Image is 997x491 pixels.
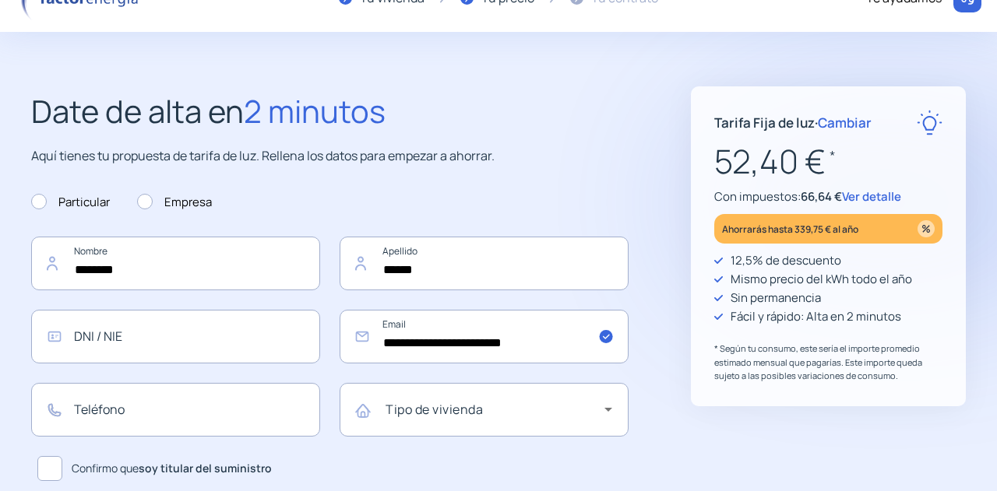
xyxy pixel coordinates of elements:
[917,110,942,135] img: rate-E.svg
[818,114,872,132] span: Cambiar
[731,270,912,289] p: Mismo precio del kWh todo el año
[31,86,629,136] h2: Date de alta en
[386,401,483,418] mat-label: Tipo de vivienda
[722,220,858,238] p: Ahorrarás hasta 339,75 € al año
[714,342,942,383] p: * Según tu consumo, este sería el importe promedio estimado mensual que pagarías. Este importe qu...
[31,146,629,167] p: Aquí tienes tu propuesta de tarifa de luz. Rellena los datos para empezar a ahorrar.
[137,193,212,212] label: Empresa
[918,220,935,237] img: percentage_icon.svg
[72,460,272,477] span: Confirmo que
[714,135,942,188] p: 52,40 €
[139,461,272,475] b: soy titular del suministro
[714,112,872,133] p: Tarifa Fija de luz ·
[714,188,942,206] p: Con impuestos:
[731,289,821,307] p: Sin permanencia
[731,307,901,326] p: Fácil y rápido: Alta en 2 minutos
[244,89,386,132] span: 2 minutos
[801,188,842,205] span: 66,64 €
[731,251,841,270] p: 12,5% de descuento
[842,188,901,205] span: Ver detalle
[31,193,110,212] label: Particular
